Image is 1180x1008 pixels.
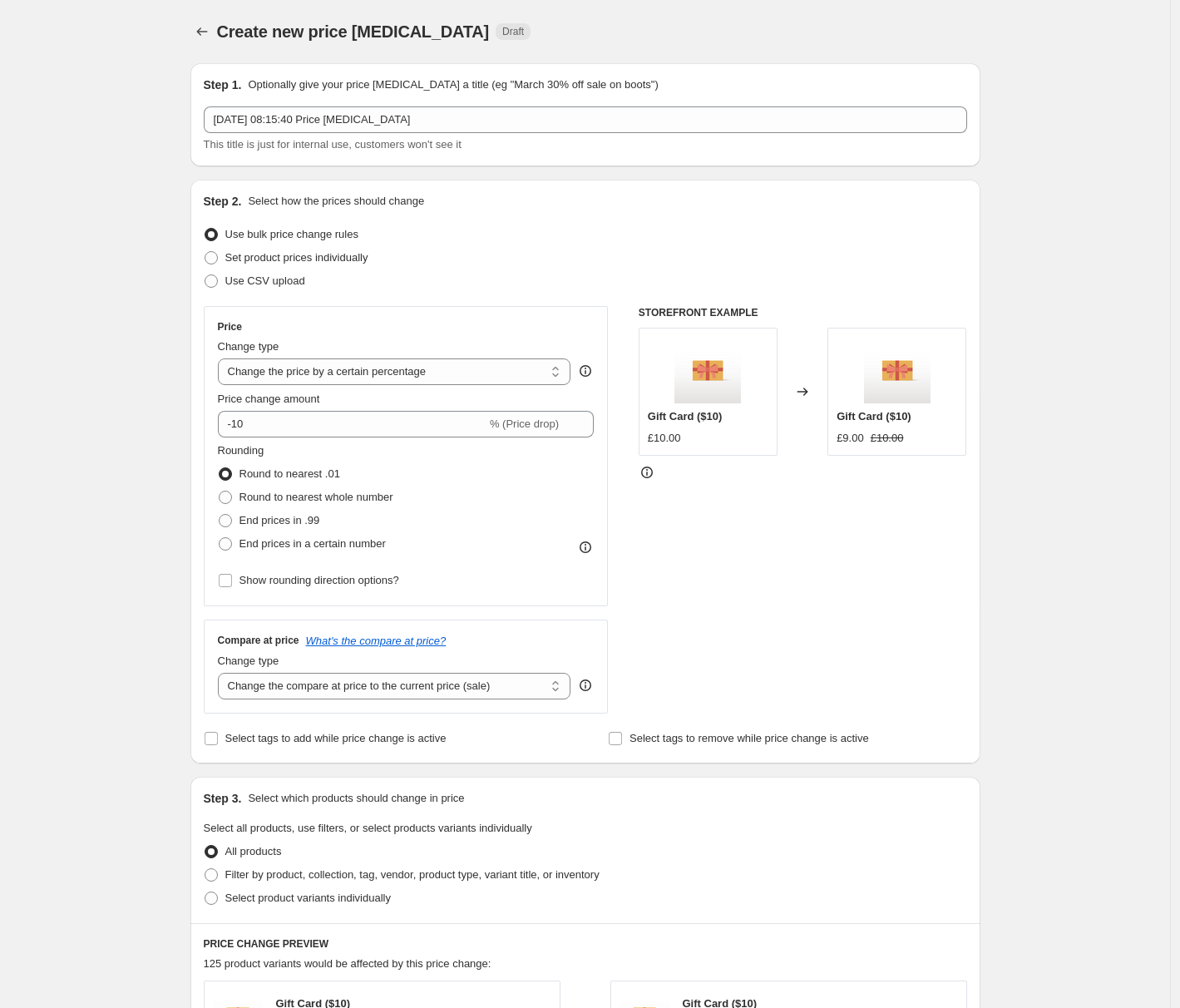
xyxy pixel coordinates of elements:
[239,467,340,480] span: Round to nearest .01
[225,868,600,881] span: Filter by product, collection, tag, vendor, product type, variant title, or inventory
[864,337,931,403] img: gift_card_80x.png
[837,410,911,422] span: Gift Card ($10)
[225,845,282,857] span: All products
[648,410,723,422] span: Gift Card ($10)
[225,251,368,264] span: Set product prices individually
[217,22,490,41] span: Create new price [MEDICAL_DATA]
[204,957,491,970] span: 125 product variants would be affected by this price change:
[248,790,464,807] p: Select which products should change in price
[218,393,320,405] span: Price change amount
[639,306,967,319] h6: STOREFRONT EXAMPLE
[225,274,305,287] span: Use CSV upload
[204,138,462,151] span: This title is just for internal use, customers won't see it
[218,411,486,437] input: -15
[674,337,741,403] img: gift_card_80x.png
[204,790,242,807] h2: Step 3.
[248,193,424,210] p: Select how the prices should change
[502,25,524,38] span: Draft
[648,430,681,447] div: £10.00
[204,77,242,93] h2: Step 1.
[837,430,864,447] div: £9.00
[239,574,399,586] span: Show rounding direction options?
[190,20,214,43] button: Price change jobs
[218,444,264,457] span: Rounding
[248,77,658,93] p: Optionally give your price [MEDICAL_DATA] a title (eg "March 30% off sale on boots")
[239,514,320,526] span: End prices in .99
[306,635,447,647] button: What's the compare at price?
[218,655,279,667] span: Change type
[204,106,967,133] input: 30% off holiday sale
[204,193,242,210] h2: Step 2.
[218,634,299,647] h3: Compare at price
[204,937,967,951] h6: PRICE CHANGE PREVIEW
[204,822,532,834] span: Select all products, use filters, or select products variants individually
[490,418,559,430] span: % (Price drop)
[239,537,386,550] span: End prices in a certain number
[239,491,393,503] span: Round to nearest whole number
[218,320,242,334] h3: Price
[577,677,594,694] div: help
[577,363,594,379] div: help
[871,430,904,447] strike: £10.00
[225,892,391,904] span: Select product variants individually
[218,340,279,353] span: Change type
[225,228,358,240] span: Use bulk price change rules
[629,732,869,744] span: Select tags to remove while price change is active
[225,732,447,744] span: Select tags to add while price change is active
